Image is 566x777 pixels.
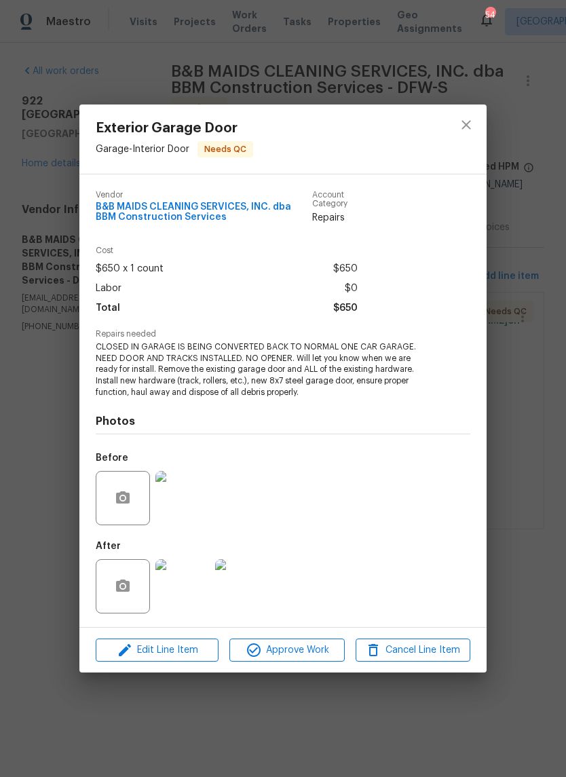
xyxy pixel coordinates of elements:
button: Edit Line Item [96,639,219,662]
span: Edit Line Item [100,642,214,659]
span: $0 [345,279,358,299]
span: B&B MAIDS CLEANING SERVICES, INC. dba BBM Construction Services [96,202,312,223]
span: Vendor [96,191,312,200]
h5: Before [96,453,128,463]
span: Cancel Line Item [360,642,466,659]
span: $650 x 1 count [96,259,164,279]
h5: After [96,542,121,551]
span: $650 [333,259,358,279]
span: Cost [96,246,358,255]
button: close [450,109,483,141]
span: Total [96,299,120,318]
span: Garage - Interior Door [96,144,189,153]
span: Needs QC [199,143,252,156]
h4: Photos [96,415,470,428]
button: Approve Work [229,639,344,662]
span: Account Category [312,191,358,208]
div: 54 [485,8,495,22]
button: Cancel Line Item [356,639,470,662]
span: $650 [333,299,358,318]
span: CLOSED IN GARAGE IS BEING CONVERTED BACK TO NORMAL ONE CAR GARAGE. NEED DOOR AND TRACKS INSTALLED... [96,341,433,398]
span: Labor [96,279,121,299]
span: Approve Work [233,642,340,659]
span: Exterior Garage Door [96,121,253,136]
span: Repairs needed [96,330,470,339]
span: Repairs [312,211,358,225]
